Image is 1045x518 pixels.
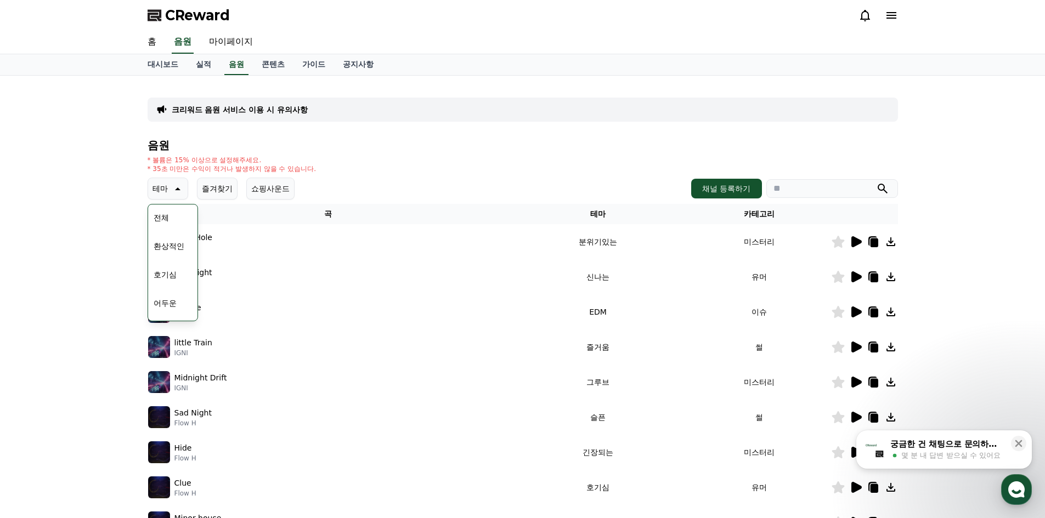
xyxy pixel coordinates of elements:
a: 대화 [72,348,142,375]
p: Flow H [174,454,196,463]
a: CReward [148,7,230,24]
td: 분위기있는 [509,224,687,259]
a: 공지사항 [334,54,382,75]
button: 채널 등록하기 [691,179,761,198]
span: 설정 [170,364,183,373]
a: 마이페이지 [200,31,262,54]
td: 슬픈 [509,400,687,435]
p: Clue [174,477,191,489]
img: music [148,476,170,498]
button: 즐겨찾기 [197,178,238,200]
th: 카테고리 [687,204,831,224]
img: music [148,371,170,393]
td: 유머 [687,470,831,505]
th: 곡 [148,204,509,224]
p: Flow H [174,419,212,428]
p: Midnight Drift [174,372,227,384]
p: Sad Night [174,407,212,419]
a: 설정 [142,348,211,375]
td: 이슈 [687,294,831,329]
p: IGNI [174,349,212,357]
td: 즐거움 [509,329,687,365]
img: music [148,441,170,463]
a: 크리워드 음원 서비스 이용 시 유의사항 [172,104,308,115]
a: 콘텐츠 [253,54,293,75]
td: 그루브 [509,365,687,400]
p: Flow H [174,489,196,498]
p: IGNI [174,384,227,392]
td: 썰 [687,329,831,365]
td: 긴장되는 [509,435,687,470]
a: 실적 [187,54,220,75]
td: EDM [509,294,687,329]
span: CReward [165,7,230,24]
th: 테마 [509,204,687,224]
a: 음원 [172,31,194,54]
button: 환상적인 [149,234,189,258]
button: 쇼핑사운드 [246,178,295,200]
p: 테마 [152,181,168,196]
p: little Train [174,337,212,349]
a: 대시보드 [139,54,187,75]
p: * 볼륨은 15% 이상으로 설정해주세요. [148,156,317,164]
span: 홈 [35,364,41,373]
td: 미스터리 [687,365,831,400]
a: 음원 [224,54,248,75]
p: Moonlight [174,267,212,278]
span: 대화 [100,365,114,373]
img: music [148,406,170,428]
button: 어두운 [149,291,181,315]
a: 홈 [3,348,72,375]
td: 미스터리 [687,224,831,259]
button: 호기심 [149,263,181,287]
p: Hide [174,442,192,454]
button: 전체 [149,206,173,230]
td: 미스터리 [687,435,831,470]
img: music [148,336,170,358]
a: 홈 [139,31,165,54]
td: 신나는 [509,259,687,294]
td: 썰 [687,400,831,435]
a: 가이드 [293,54,334,75]
h4: 음원 [148,139,898,151]
td: 호기심 [509,470,687,505]
td: 유머 [687,259,831,294]
p: * 35초 미만은 수익이 적거나 발생하지 않을 수 있습니다. [148,164,317,173]
button: 테마 [148,178,188,200]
